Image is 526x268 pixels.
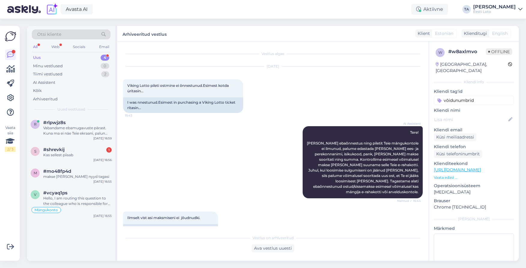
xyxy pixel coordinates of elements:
span: v [34,192,36,197]
div: 1 [106,147,112,153]
div: TA [462,5,471,14]
div: Klient [415,30,430,37]
img: explore-ai [46,3,58,16]
div: [PERSON_NAME] [434,216,514,222]
div: [PERSON_NAME] [473,5,516,9]
div: Küsi meiliaadressi [434,133,476,141]
p: Operatsioonisüsteem [434,183,514,189]
span: Mängukonto [35,208,58,212]
div: Vaata siia [5,125,16,152]
div: [GEOGRAPHIC_DATA], [GEOGRAPHIC_DATA] [436,61,508,74]
p: Kliendi nimi [434,107,514,114]
input: Lisa nimi [434,116,507,123]
a: Avasta AI [61,4,93,14]
a: [PERSON_NAME]Eesti Loto [473,5,522,14]
span: #shrevkij [43,147,65,152]
div: AI Assistent [33,80,55,86]
div: Arhiveeritud [33,96,58,102]
span: 15:43 [125,113,147,118]
div: Vestlus algas [123,51,423,56]
span: w [438,50,442,55]
div: Web [50,43,61,51]
div: 0 [101,63,109,69]
div: Tiimi vestlused [33,71,62,77]
span: #vcyaq1ps [43,190,68,196]
p: Kliendi email [434,127,514,133]
p: Chrome [TECHNICAL_ID] [434,204,514,210]
div: Socials [72,43,86,51]
div: 2 [101,71,109,77]
p: Kliendi telefon [434,144,514,150]
div: Minu vestlused [33,63,63,69]
span: Nähtud ✓ 15:44 [397,199,421,203]
span: English [492,30,508,37]
span: Viking Lotto pileti ostmine ei õnnestunud.Esimest kotda üritasin... [127,83,230,93]
div: # w8axlmvo [448,48,486,55]
p: Klienditeekond [434,160,514,167]
div: Apparently, the matter never reached payment. [123,224,218,234]
div: Klienditugi [461,30,487,37]
span: Uued vestlused [57,107,85,112]
div: makse [PERSON_NAME] nyyd tagasi [43,174,112,179]
div: 4 [101,55,109,61]
span: Estonian [435,30,453,37]
span: #mo48fp4d [43,169,71,174]
span: m [34,171,37,175]
div: [DATE] 16:55 [93,179,112,184]
div: I was nnestunud.Esimest in purchasing a Viking Lotto ticket ritasin... [123,97,243,113]
span: Otsi kliente [37,31,61,38]
div: Aktiivne [411,4,448,15]
p: [MEDICAL_DATA] [434,189,514,195]
input: Lisa tag [434,96,514,105]
div: All [32,43,39,51]
label: Arhiveeritud vestlus [122,29,167,38]
div: Email [98,43,110,51]
div: Kliendi info [434,79,514,85]
div: 2 / 3 [5,147,16,152]
p: Märkmed [434,225,514,232]
div: [DATE] 16:59 [93,136,112,141]
a: [URL][DOMAIN_NAME] [434,167,481,172]
span: Vestlus on arhiveeritud [252,235,294,241]
span: AI Assistent [398,121,421,126]
p: Kliendi tag'id [434,88,514,95]
span: r [34,122,37,126]
div: Eesti Loto [473,9,516,14]
span: Ilmselt vist asi maksmiseni ei jõudnudki. [127,215,200,220]
div: Küsi telefoninumbrit [434,150,482,158]
div: Hello, I am routing this question to the colleague who is responsible for this topic. The reply m... [43,196,112,206]
div: Kas sellest piisab [43,152,112,158]
img: Askly Logo [5,31,16,42]
p: Brauser [434,198,514,204]
div: Uus [33,55,41,61]
p: Vaata edasi ... [434,175,514,180]
div: [DATE] 16:55 [93,214,112,218]
span: s [34,149,36,154]
span: Offline [486,48,512,55]
div: Vabandame ebamugavuste pärast. Kuna ma ei näe Teie ekraani, palun kirjeldage, mida Te lehel näete... [43,125,112,136]
div: Ava vestlus uuesti [252,244,294,252]
div: [DATE] 16:56 [93,158,112,162]
div: [DATE] [123,64,423,69]
span: #rlpwjz8s [43,120,66,125]
div: Kõik [33,88,42,94]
